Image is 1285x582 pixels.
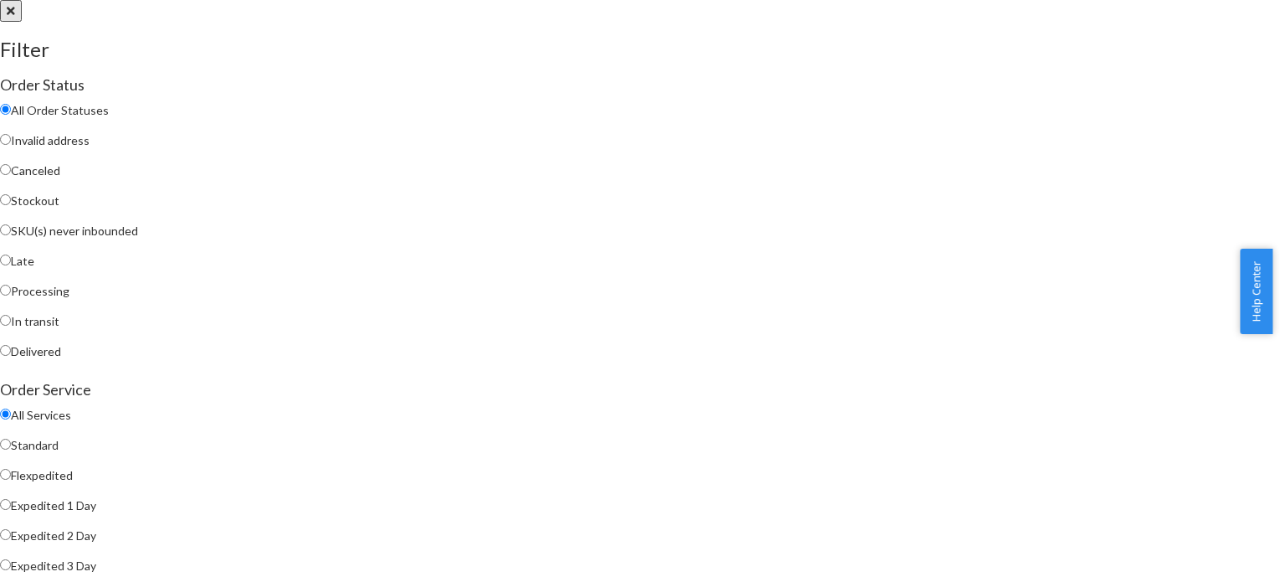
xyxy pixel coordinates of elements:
span: Expedited 1 Day [11,498,96,512]
span: Expedited 3 Day [11,559,96,573]
span: Invalid address [11,133,90,147]
span: All Order Statuses [11,103,109,117]
span: All Services [11,408,71,422]
span: Expedited 2 Day [11,528,96,543]
span: Flexpedited [11,468,73,482]
span: Canceled [11,163,60,178]
span: Delivered [11,344,61,358]
span: Late [11,254,34,268]
span: Processing [11,284,69,298]
span: Standard [11,438,59,452]
span: In transit [11,314,59,328]
span: Stockout [11,193,59,208]
span: SKU(s) never inbounded [11,224,138,238]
